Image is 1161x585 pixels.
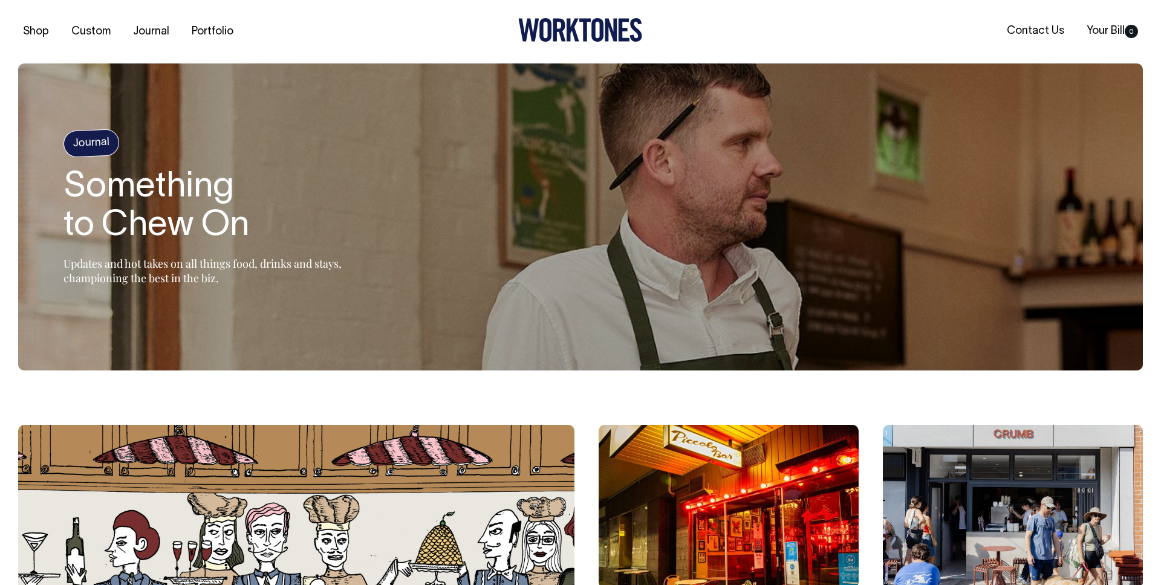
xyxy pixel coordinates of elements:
a: Contact Us [1002,21,1069,41]
a: Portfolio [187,22,238,42]
h4: Journal [63,129,120,158]
span: 0 [1125,25,1138,38]
a: Journal [128,22,174,42]
h2: Something to Chew On [63,169,366,246]
a: Custom [67,22,115,42]
a: Your Bill0 [1082,21,1143,41]
p: Updates and hot takes on all things food, drinks and stays, championing the best in the biz. [63,256,366,285]
a: Shop [18,22,54,42]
